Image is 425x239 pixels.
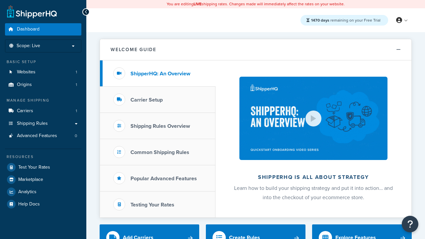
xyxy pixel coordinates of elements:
[5,66,81,78] li: Websites
[5,161,81,173] a: Test Your Rates
[130,202,174,208] h3: Testing Your Rates
[130,176,197,182] h3: Popular Advanced Features
[130,149,189,155] h3: Common Shipping Rules
[75,133,77,139] span: 0
[18,201,40,207] span: Help Docs
[76,108,77,114] span: 1
[130,97,163,103] h3: Carrier Setup
[5,105,81,117] a: Carriers1
[17,27,40,32] span: Dashboard
[17,82,32,88] span: Origins
[5,23,81,36] a: Dashboard
[311,17,329,23] strong: 1470 days
[130,123,190,129] h3: Shipping Rules Overview
[402,216,418,232] button: Open Resource Center
[5,198,81,210] a: Help Docs
[76,82,77,88] span: 1
[5,154,81,160] div: Resources
[5,105,81,117] li: Carriers
[111,47,156,52] h2: Welcome Guide
[5,98,81,103] div: Manage Shipping
[76,69,77,75] span: 1
[5,130,81,142] a: Advanced Features0
[5,66,81,78] a: Websites1
[5,79,81,91] li: Origins
[17,108,33,114] span: Carriers
[18,165,50,170] span: Test Your Rates
[17,121,48,126] span: Shipping Rules
[194,1,202,7] b: LIVE
[5,118,81,130] a: Shipping Rules
[5,174,81,186] a: Marketplace
[5,59,81,65] div: Basic Setup
[18,177,43,183] span: Marketplace
[234,184,393,201] span: Learn how to build your shipping strategy and put it into action… and into the checkout of your e...
[17,69,36,75] span: Websites
[239,77,387,160] img: ShipperHQ is all about strategy
[311,17,381,23] span: remaining on your Free Trial
[18,189,37,195] span: Analytics
[5,130,81,142] li: Advanced Features
[100,39,411,60] button: Welcome Guide
[5,186,81,198] a: Analytics
[5,79,81,91] a: Origins1
[17,43,40,49] span: Scope: Live
[17,133,57,139] span: Advanced Features
[130,71,190,77] h3: ShipperHQ: An Overview
[233,174,394,180] h2: ShipperHQ is all about strategy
